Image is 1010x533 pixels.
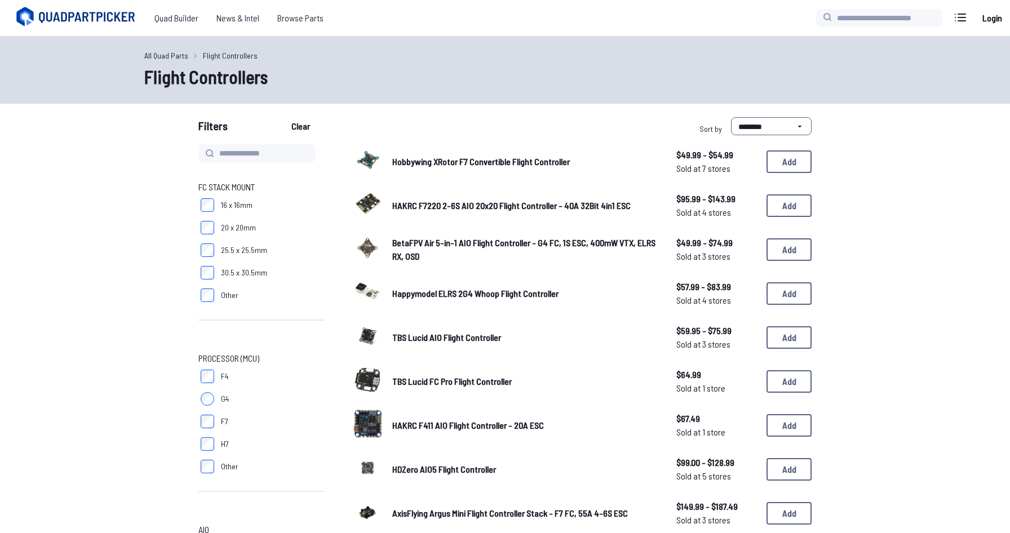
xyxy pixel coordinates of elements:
span: F4 [221,371,228,382]
span: 25.5 x 25.5mm [221,245,267,256]
span: TBS Lucid AIO Flight Controller [392,332,501,343]
a: Hobbywing XRotor F7 Convertible Flight Controller [392,155,658,168]
input: 20 x 20mm [201,221,214,234]
span: Sold at 1 store [676,381,757,395]
a: News & Intel [207,7,268,29]
a: BetaFPV Air 5-in-1 AIO Flight Controller - G4 FC, 1S ESC, 400mW VTX, ELRS RX, OSD [392,236,658,263]
span: $49.99 - $74.99 [676,236,757,250]
img: image [352,232,383,264]
img: image [352,364,383,396]
a: HAKRC F7220 2-6S AIO 20x20 Flight Controller - 40A 32Bit 4in1 ESC [392,199,658,212]
button: Add [767,326,812,349]
span: Sold at 3 stores [676,513,757,527]
img: image [352,188,383,220]
button: Add [767,150,812,173]
a: image [352,452,383,487]
img: image [352,452,383,483]
h1: Flight Controllers [144,63,866,90]
span: H7 [221,438,229,450]
span: AxisFlying Argus Mini Flight Controller Stack - F7 FC, 55A 4-6S ESC [392,508,628,518]
span: HAKRC F411 AIO Flight Controller - 20A ESC [392,420,544,430]
span: 16 x 16mm [221,199,252,211]
span: Filters [198,117,228,140]
a: AxisFlying Argus Mini Flight Controller Stack - F7 FC, 55A 4-6S ESC [392,507,658,520]
img: image [352,407,383,439]
span: $59.95 - $75.99 [676,324,757,337]
span: Sold at 3 stores [676,337,757,351]
a: All Quad Parts [144,50,188,61]
select: Sort by [731,117,812,135]
a: image [352,320,383,355]
span: Sold at 4 stores [676,294,757,307]
span: 30.5 x 30.5mm [221,267,267,278]
button: Add [767,238,812,261]
span: Other [221,290,238,301]
input: 25.5 x 25.5mm [201,243,214,257]
input: Other [201,460,214,473]
span: TBS Lucid FC Pro Flight Controller [392,376,512,387]
span: Sold at 3 stores [676,250,757,263]
a: HAKRC F411 AIO Flight Controller - 20A ESC [392,419,658,432]
span: Other [221,461,238,472]
span: F7 [221,416,228,427]
input: 30.5 x 30.5mm [201,266,214,279]
button: Add [767,194,812,217]
span: Sold at 7 stores [676,162,757,175]
a: Quad Builder [145,7,207,29]
span: Sort by [699,124,722,134]
a: TBS Lucid AIO Flight Controller [392,331,658,344]
span: FC Stack Mount [198,180,255,194]
a: image [352,232,383,267]
a: TBS Lucid FC Pro Flight Controller [392,375,658,388]
span: $57.99 - $83.99 [676,280,757,294]
span: Hobbywing XRotor F7 Convertible Flight Controller [392,156,570,167]
span: 20 x 20mm [221,222,256,233]
button: Clear [282,117,320,135]
span: Sold at 4 stores [676,206,757,219]
input: F4 [201,370,214,383]
span: $149.99 - $187.49 [676,500,757,513]
span: BetaFPV Air 5-in-1 AIO Flight Controller - G4 FC, 1S ESC, 400mW VTX, ELRS RX, OSD [392,237,655,261]
input: Other [201,288,214,302]
a: image [352,408,383,443]
span: HDZero AIO5 Flight Controller [392,464,496,474]
input: 16 x 16mm [201,198,214,212]
span: Sold at 5 stores [676,469,757,483]
img: image [352,276,383,308]
a: image [352,276,383,311]
span: $64.99 [676,368,757,381]
a: Happymodel ELRS 2G4 Whoop Flight Controller [392,287,658,300]
span: Processor (MCU) [198,352,259,365]
button: Add [767,414,812,437]
button: Add [767,458,812,481]
span: HAKRC F7220 2-6S AIO 20x20 Flight Controller - 40A 32Bit 4in1 ESC [392,200,631,211]
a: image [352,496,383,531]
img: image [352,320,383,352]
button: Add [767,282,812,305]
button: Add [767,370,812,393]
button: Add [767,502,812,525]
input: G4 [201,392,214,406]
a: image [352,364,383,399]
img: image [352,496,383,527]
input: H7 [201,437,214,451]
a: Browse Parts [268,7,333,29]
img: image [352,144,383,176]
input: F7 [201,415,214,428]
a: Login [978,7,1005,29]
a: HDZero AIO5 Flight Controller [392,463,658,476]
span: $95.99 - $143.99 [676,192,757,206]
span: Happymodel ELRS 2G4 Whoop Flight Controller [392,288,559,299]
span: G4 [221,393,229,405]
a: image [352,188,383,223]
span: $99.00 - $128.99 [676,456,757,469]
a: image [352,144,383,179]
a: Flight Controllers [203,50,258,61]
span: $67.49 [676,412,757,425]
span: Sold at 1 store [676,425,757,439]
span: $49.99 - $54.99 [676,148,757,162]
